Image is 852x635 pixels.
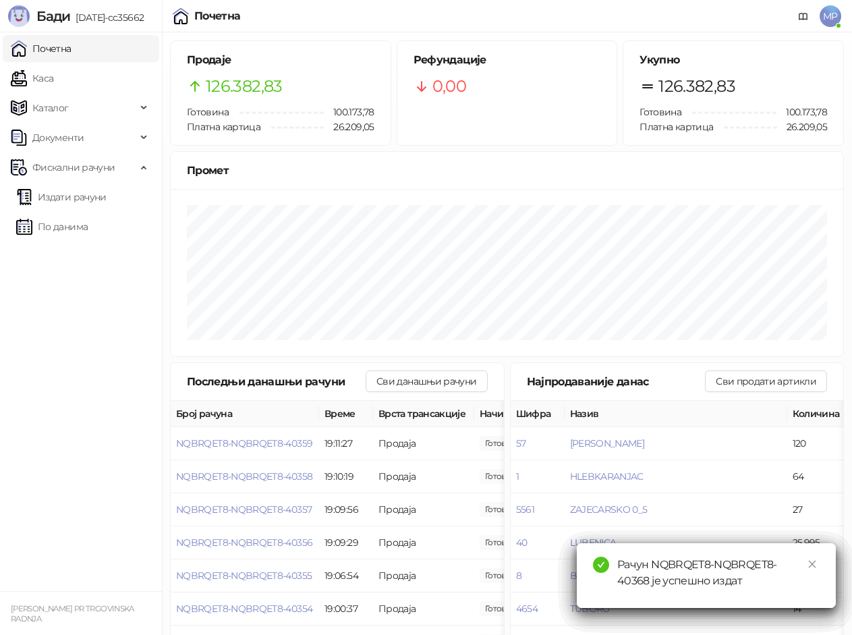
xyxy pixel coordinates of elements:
td: 120 [787,427,848,460]
span: Платна картица [187,121,260,133]
button: 40 [516,536,528,549]
td: 27 [787,493,848,526]
div: Почетна [194,11,241,22]
button: [PERSON_NAME] [570,437,645,449]
td: 19:06:54 [319,559,373,592]
button: ZAJECARSKO 0_5 [570,503,648,516]
td: 19:00:37 [319,592,373,626]
td: Продаја [373,592,474,626]
img: Logo [8,5,30,27]
span: 26.209,05 [324,119,374,134]
a: Каса [11,65,53,92]
th: Назив [565,401,787,427]
td: 64 [787,460,848,493]
a: По данима [16,213,88,240]
button: NQBRQET8-NQBRQET8-40358 [176,470,312,482]
h5: Укупно [640,52,827,68]
button: NQBRQET8-NQBRQET8-40356 [176,536,312,549]
span: 100.173,78 [324,105,374,119]
td: Продаја [373,559,474,592]
td: Продаја [373,460,474,493]
h5: Продаје [187,52,374,68]
td: Продаја [373,427,474,460]
button: TUBORG [570,603,610,615]
button: 4654 [516,603,538,615]
span: Документи [32,124,84,151]
td: Продаја [373,526,474,559]
div: Промет [187,162,827,179]
div: Рачун NQBRQET8-NQBRQET8-40368 је успешно издат [617,557,820,589]
th: Шифра [511,401,565,427]
td: 25,995 [787,526,848,559]
button: 5561 [516,503,534,516]
span: [DATE]-cc35662 [70,11,144,24]
span: 0,00 [432,74,466,99]
span: 135,00 [480,601,526,616]
td: 19:09:56 [319,493,373,526]
th: Начини плаћања [474,401,609,427]
td: 19:10:19 [319,460,373,493]
td: Продаја [373,493,474,526]
button: 57 [516,437,526,449]
span: Готовина [187,106,229,118]
span: Фискални рачуни [32,154,115,181]
span: close [807,559,817,569]
span: 100.173,78 [776,105,827,119]
span: 126.382,83 [658,74,735,99]
span: 1.700,00 [480,502,526,517]
span: Готовина [640,106,681,118]
td: 19:09:29 [319,526,373,559]
span: 26.209,05 [777,119,827,134]
a: Издати рачуни [16,184,107,211]
div: Последњи данашњи рачуни [187,373,366,390]
button: NQBRQET8-NQBRQET8-40359 [176,437,312,449]
th: Број рачуна [171,401,319,427]
span: Платна картица [640,121,713,133]
h5: Рефундације [414,52,601,68]
span: check-circle [593,557,609,573]
td: 19:11:27 [319,427,373,460]
span: 240,00 [480,436,526,451]
small: [PERSON_NAME] PR TRGOVINSKA RADNJA [11,604,134,624]
button: 1 [516,470,519,482]
a: Документација [793,5,814,27]
th: Врста трансакције [373,401,474,427]
span: 1.642,00 [480,568,526,583]
th: Количина [787,401,848,427]
button: LUBENICA [570,536,617,549]
button: 8 [516,570,521,582]
span: 170,00 [480,469,526,484]
button: Сви данашњи рачуни [366,370,487,392]
div: Најпродаваније данас [527,373,706,390]
th: Време [319,401,373,427]
span: Каталог [32,94,69,121]
button: NQBRQET8-NQBRQET8-40354 [176,603,312,615]
button: NQBRQET8-NQBRQET8-40355 [176,570,312,582]
span: 1.970,00 [480,535,526,550]
button: HLEBKARANJAC [570,470,644,482]
span: MP [820,5,841,27]
a: Close [805,557,820,572]
span: Бади [36,8,70,24]
button: Сви продати артикли [705,370,827,392]
span: 126.382,83 [206,74,283,99]
a: Почетна [11,35,72,62]
button: BELO PECIVO [570,570,632,582]
button: NQBRQET8-NQBRQET8-40357 [176,503,312,516]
